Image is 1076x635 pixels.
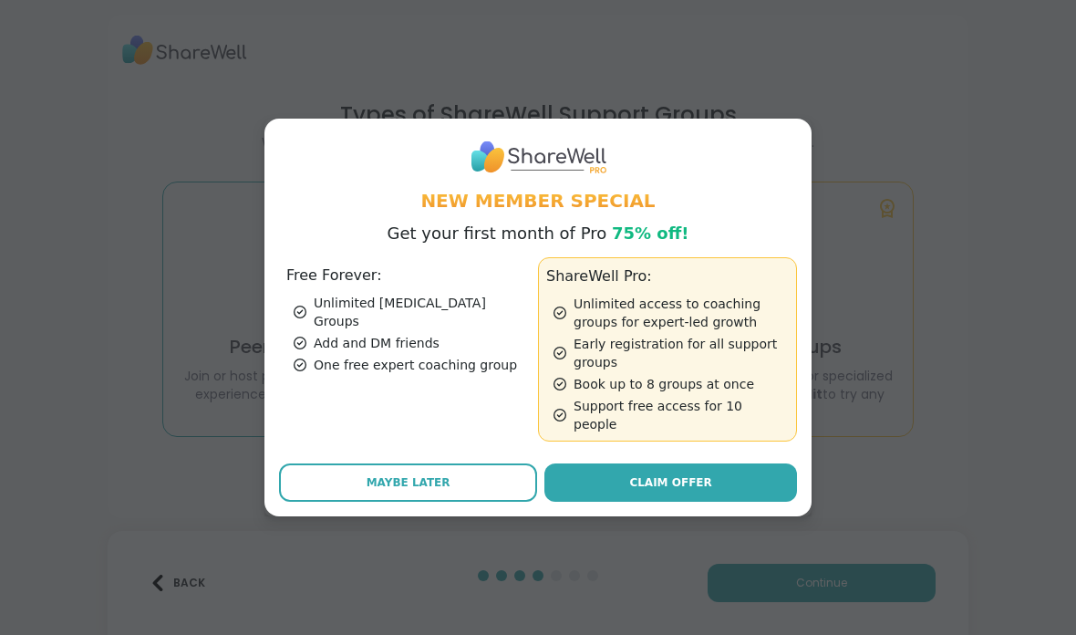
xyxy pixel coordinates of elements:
span: Maybe Later [367,474,450,491]
div: Add and DM friends [294,334,531,352]
a: Claim Offer [544,463,797,502]
div: Support free access for 10 people [554,397,789,433]
h3: Free Forever: [286,265,531,286]
span: 75% off! [612,224,689,243]
div: One free expert coaching group [294,356,531,374]
img: ShareWell Logo [470,133,606,180]
h3: ShareWell Pro: [546,265,789,287]
div: Unlimited [MEDICAL_DATA] Groups [294,294,531,330]
h1: New Member Special [279,188,797,213]
p: Get your first month of Pro [388,221,689,246]
button: Maybe Later [279,463,537,502]
div: Early registration for all support groups [554,335,789,371]
span: Claim Offer [629,474,711,491]
div: Unlimited access to coaching groups for expert-led growth [554,295,789,331]
div: Book up to 8 groups at once [554,375,789,393]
